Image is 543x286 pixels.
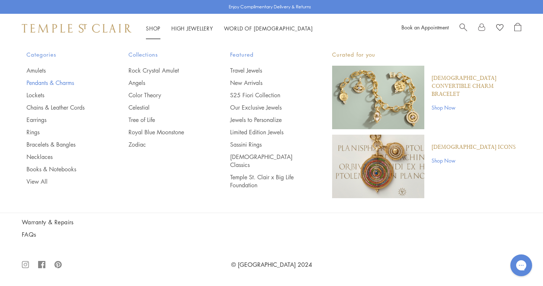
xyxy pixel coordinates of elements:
[26,153,99,161] a: Necklaces
[229,3,311,11] p: Enjoy Complimentary Delivery & Returns
[128,128,201,136] a: Royal Blue Moonstone
[26,165,99,173] a: Books & Notebooks
[128,103,201,111] a: Celestial
[26,50,99,59] span: Categories
[22,218,100,226] a: Warranty & Repairs
[128,91,201,99] a: Color Theory
[128,116,201,124] a: Tree of Life
[432,156,516,164] a: Shop Now
[128,66,201,74] a: Rock Crystal Amulet
[507,252,536,279] iframe: Gorgias live chat messenger
[332,50,517,59] p: Curated for you
[22,230,100,238] a: FAQs
[26,177,99,185] a: View All
[26,116,99,124] a: Earrings
[230,128,303,136] a: Limited Edition Jewels
[230,140,303,148] a: Sassini Rings
[514,23,521,34] a: Open Shopping Bag
[146,25,160,32] a: ShopShop
[230,103,303,111] a: Our Exclusive Jewels
[432,143,516,151] a: [DEMOGRAPHIC_DATA] Icons
[22,24,131,33] img: Temple St. Clair
[224,25,313,32] a: World of [DEMOGRAPHIC_DATA]World of [DEMOGRAPHIC_DATA]
[230,50,303,59] span: Featured
[401,24,449,31] a: Book an Appointment
[26,91,99,99] a: Lockets
[230,173,303,189] a: Temple St. Clair x Big Life Foundation
[26,103,99,111] a: Chains & Leather Cords
[26,79,99,87] a: Pendants & Charms
[230,116,303,124] a: Jewels to Personalize
[128,79,201,87] a: Angels
[230,66,303,74] a: Travel Jewels
[128,140,201,148] a: Zodiac
[146,24,313,33] nav: Main navigation
[26,128,99,136] a: Rings
[128,50,201,59] span: Collections
[432,74,517,98] a: [DEMOGRAPHIC_DATA] Convertible Charm Bracelet
[432,103,517,111] a: Shop Now
[231,261,312,269] a: © [GEOGRAPHIC_DATA] 2024
[230,79,303,87] a: New Arrivals
[460,23,467,34] a: Search
[26,140,99,148] a: Bracelets & Bangles
[171,25,213,32] a: High JewelleryHigh Jewellery
[230,91,303,99] a: S25 Fiori Collection
[230,153,303,169] a: [DEMOGRAPHIC_DATA] Classics
[26,66,99,74] a: Amulets
[496,23,503,34] a: View Wishlist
